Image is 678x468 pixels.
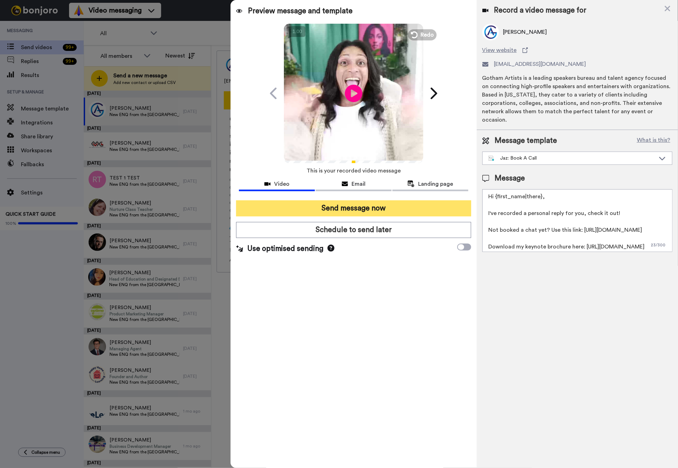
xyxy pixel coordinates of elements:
span: Video [274,180,289,188]
div: Jaz: Book A Call [488,155,655,162]
button: What is this? [635,136,672,146]
img: nextgen-template.svg [488,156,495,161]
span: View website [482,46,517,54]
button: Send message now [236,200,471,216]
span: Email [352,180,366,188]
span: Landing page [418,180,453,188]
textarea: Hi {first_name|there}, I've recorded a personal reply for you, check it out! Not booked a chat ye... [482,189,672,252]
span: Message [495,173,525,184]
a: View website [482,46,672,54]
div: Gotham Artists is a leading speakers bureau and talent agency focused on connecting high-profile ... [482,74,672,124]
button: Schedule to send later [236,222,471,238]
span: This is your recorded video message [307,163,401,178]
span: Message template [495,136,557,146]
span: [EMAIL_ADDRESS][DOMAIN_NAME] [494,60,586,68]
span: Use optimised sending [247,244,323,254]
